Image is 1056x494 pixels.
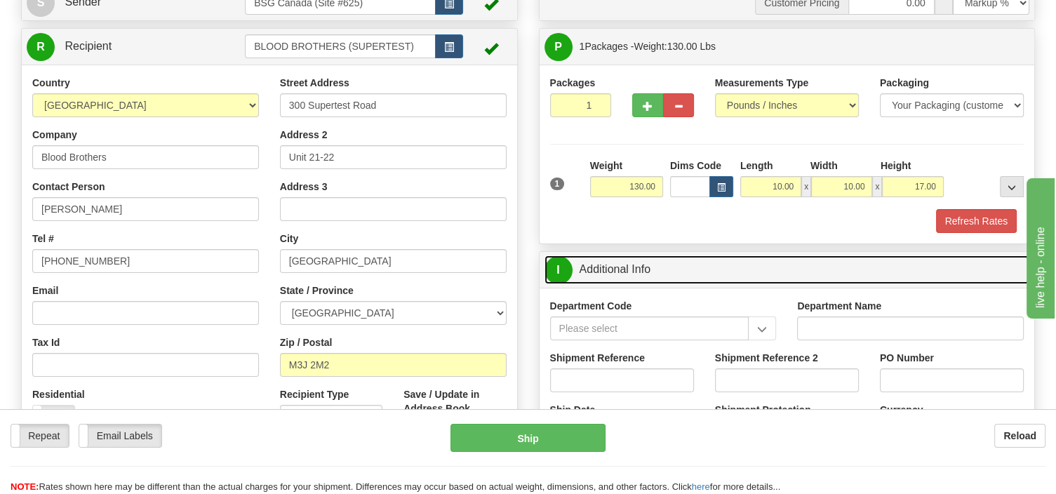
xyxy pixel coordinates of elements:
[11,8,130,25] div: live help - online
[11,425,69,447] label: Repeat
[280,93,507,117] input: Enter a location
[27,32,221,61] a: R Recipient
[550,178,565,190] span: 1
[801,176,811,197] span: x
[544,32,1030,61] a: P 1Packages -Weight:130.00 Lbs
[797,299,881,313] label: Department Name
[715,76,809,90] label: Measurements Type
[280,232,298,246] label: City
[280,335,333,349] label: Zip / Postal
[450,424,606,452] button: Ship
[32,335,60,349] label: Tax Id
[550,299,632,313] label: Department Code
[692,481,710,492] a: here
[32,283,58,298] label: Email
[544,256,573,284] span: I
[1003,430,1036,441] b: Reload
[280,180,328,194] label: Address 3
[550,316,749,340] input: Please select
[32,180,105,194] label: Contact Person
[245,34,436,58] input: Recipient Id
[580,32,716,60] span: Packages -
[715,351,818,365] label: Shipment Reference 2
[550,351,645,365] label: Shipment Reference
[11,481,39,492] span: NOTE:
[810,159,838,173] label: Width
[880,403,923,417] label: Currency
[79,425,161,447] label: Email Labels
[32,232,54,246] label: Tel #
[280,76,349,90] label: Street Address
[544,33,573,61] span: P
[403,387,506,415] label: Save / Update in Address Book
[280,128,328,142] label: Address 2
[65,40,112,52] span: Recipient
[280,283,354,298] label: State / Province
[27,33,55,61] span: R
[740,159,773,173] label: Length
[544,255,1030,284] a: IAdditional Info
[700,41,716,52] span: Lbs
[881,159,911,173] label: Height
[670,159,721,173] label: Dims Code
[872,176,882,197] span: x
[550,76,596,90] label: Packages
[715,403,811,417] label: Shipment Protection
[550,403,596,417] label: Ship Date
[580,41,585,52] span: 1
[32,128,77,142] label: Company
[936,209,1017,233] button: Refresh Rates
[33,406,74,428] label: No
[32,76,70,90] label: Country
[994,424,1045,448] button: Reload
[280,387,349,401] label: Recipient Type
[590,159,622,173] label: Weight
[667,41,697,52] span: 130.00
[1000,176,1024,197] div: ...
[880,76,929,90] label: Packaging
[1024,175,1055,319] iframe: chat widget
[32,387,85,401] label: Residential
[634,41,716,52] span: Weight:
[880,351,934,365] label: PO Number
